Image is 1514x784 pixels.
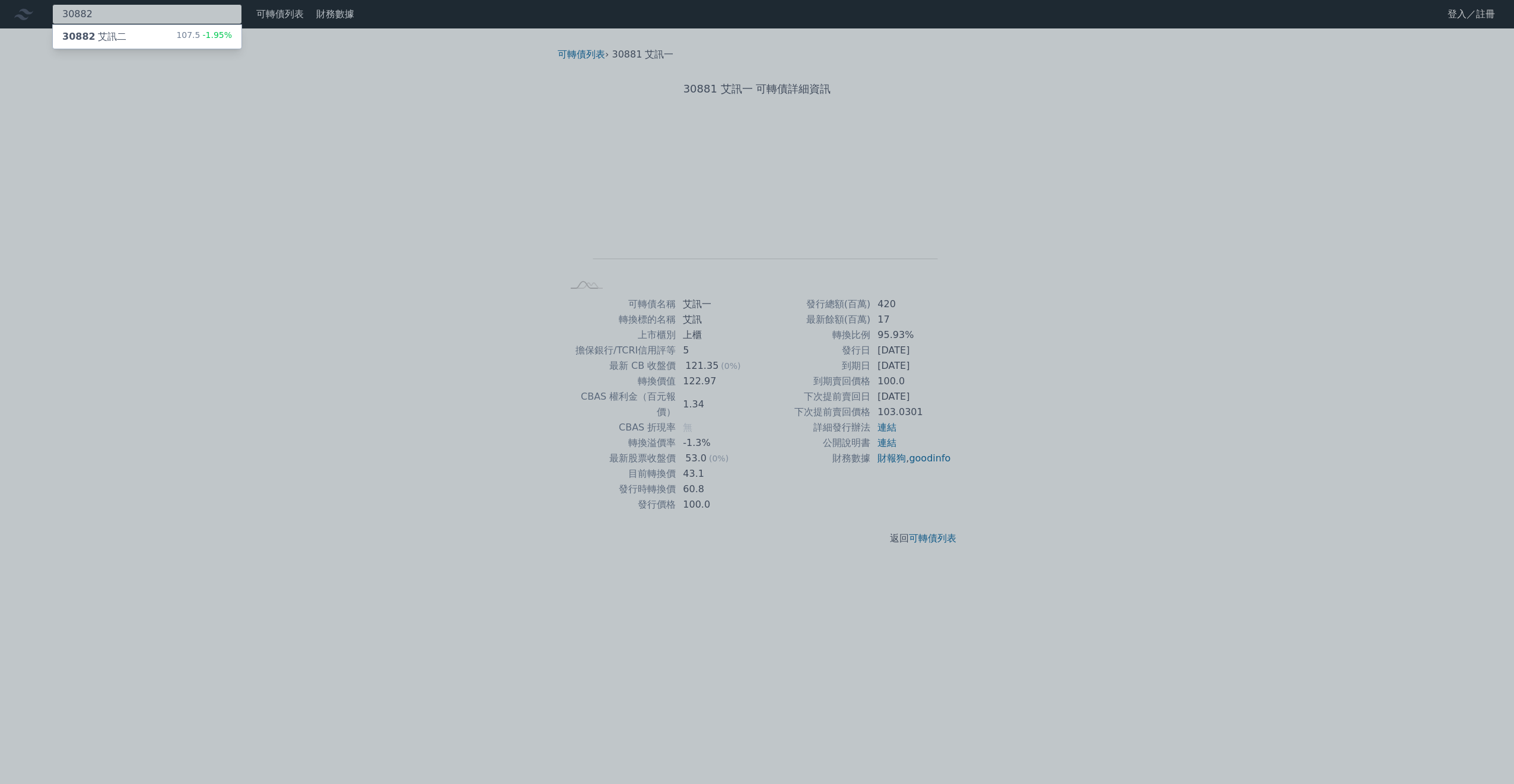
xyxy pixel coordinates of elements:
[1455,727,1514,784] div: 聊天小工具
[53,25,241,49] a: 30882艾訊二 107.5-1.95%
[1455,727,1514,784] iframe: Chat Widget
[62,31,96,42] span: 30882
[200,30,232,40] span: -1.95%
[62,30,126,44] div: 艾訊二
[176,30,232,44] div: 107.5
